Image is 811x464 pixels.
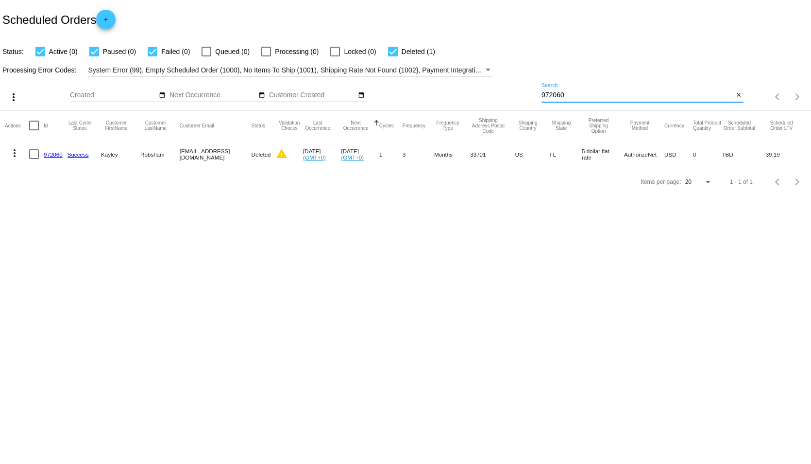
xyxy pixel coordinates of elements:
input: Search [541,91,733,99]
button: Change sorting for NextOccurrenceUtc [341,120,370,131]
button: Change sorting for Subtotal [722,120,757,131]
button: Clear [733,90,743,101]
mat-icon: more_vert [8,91,19,103]
mat-header-cell: Validation Checks [276,111,304,140]
span: Processing (0) [275,46,319,57]
mat-icon: warning [276,148,287,160]
span: Deleted [252,151,271,158]
button: Change sorting for FrequencyType [434,120,461,131]
mat-cell: TBD [722,140,765,168]
a: 972060 [44,151,63,158]
mat-cell: Months [434,140,470,168]
h2: Scheduled Orders [2,10,116,29]
mat-cell: 0 [693,140,722,168]
mat-cell: [DATE] [303,140,341,168]
input: Next Occurrence [169,91,257,99]
span: Active (0) [49,46,78,57]
button: Next page [788,172,807,192]
span: Queued (0) [215,46,250,57]
button: Change sorting for ShippingCountry [515,120,541,131]
span: Failed (0) [161,46,190,57]
div: 1 - 1 of 1 [730,178,753,185]
button: Next page [788,87,807,107]
mat-cell: 33701 [470,140,515,168]
button: Change sorting for Id [44,123,48,128]
mat-header-cell: Total Product Quantity [693,111,722,140]
span: Status: [2,48,24,55]
button: Change sorting for PreferredShippingOption [582,118,615,134]
mat-cell: [EMAIL_ADDRESS][DOMAIN_NAME] [180,140,252,168]
a: (GMT+0) [303,154,326,161]
mat-cell: 5 dollar flat rate [582,140,624,168]
mat-cell: US [515,140,550,168]
button: Previous page [768,87,788,107]
button: Change sorting for LifetimeValue [766,120,797,131]
span: 20 [685,178,692,185]
mat-cell: 3 [403,140,434,168]
span: Processing Error Codes: [2,66,77,74]
mat-cell: 1 [379,140,403,168]
span: Paused (0) [103,46,136,57]
button: Change sorting for CustomerEmail [180,123,214,128]
button: Change sorting for ShippingPostcode [470,118,506,134]
button: Change sorting for Cycles [379,123,394,128]
mat-cell: USD [664,140,693,168]
mat-cell: 39.19 [766,140,806,168]
mat-icon: more_vert [9,147,20,159]
a: Success [68,151,89,158]
mat-icon: close [735,91,742,99]
input: Customer Created [269,91,356,99]
button: Change sorting for CustomerLastName [140,120,171,131]
mat-cell: Kayley [101,140,140,168]
mat-cell: FL [549,140,582,168]
a: (GMT+0) [341,154,364,161]
mat-cell: AuthorizeNet [624,140,664,168]
button: Change sorting for LastOccurrenceUtc [303,120,332,131]
button: Change sorting for CurrencyIso [664,123,684,128]
button: Change sorting for ShippingState [549,120,573,131]
input: Created [70,91,157,99]
mat-select: Filter by Processing Error Codes [88,64,493,76]
mat-cell: [DATE] [341,140,379,168]
mat-icon: date_range [258,91,265,99]
button: Change sorting for Status [252,123,265,128]
mat-select: Items per page: [685,179,712,186]
button: Change sorting for LastProcessingCycleId [68,120,92,131]
mat-icon: date_range [358,91,365,99]
div: Items per page: [641,178,681,185]
button: Previous page [768,172,788,192]
button: Change sorting for CustomerFirstName [101,120,132,131]
span: Locked (0) [344,46,376,57]
mat-icon: add [100,16,112,28]
mat-icon: date_range [159,91,166,99]
button: Change sorting for Frequency [403,123,425,128]
mat-header-cell: Actions [5,111,29,140]
span: Deleted (1) [402,46,435,57]
mat-cell: Robsham [140,140,180,168]
button: Change sorting for PaymentMethod.Type [624,120,656,131]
